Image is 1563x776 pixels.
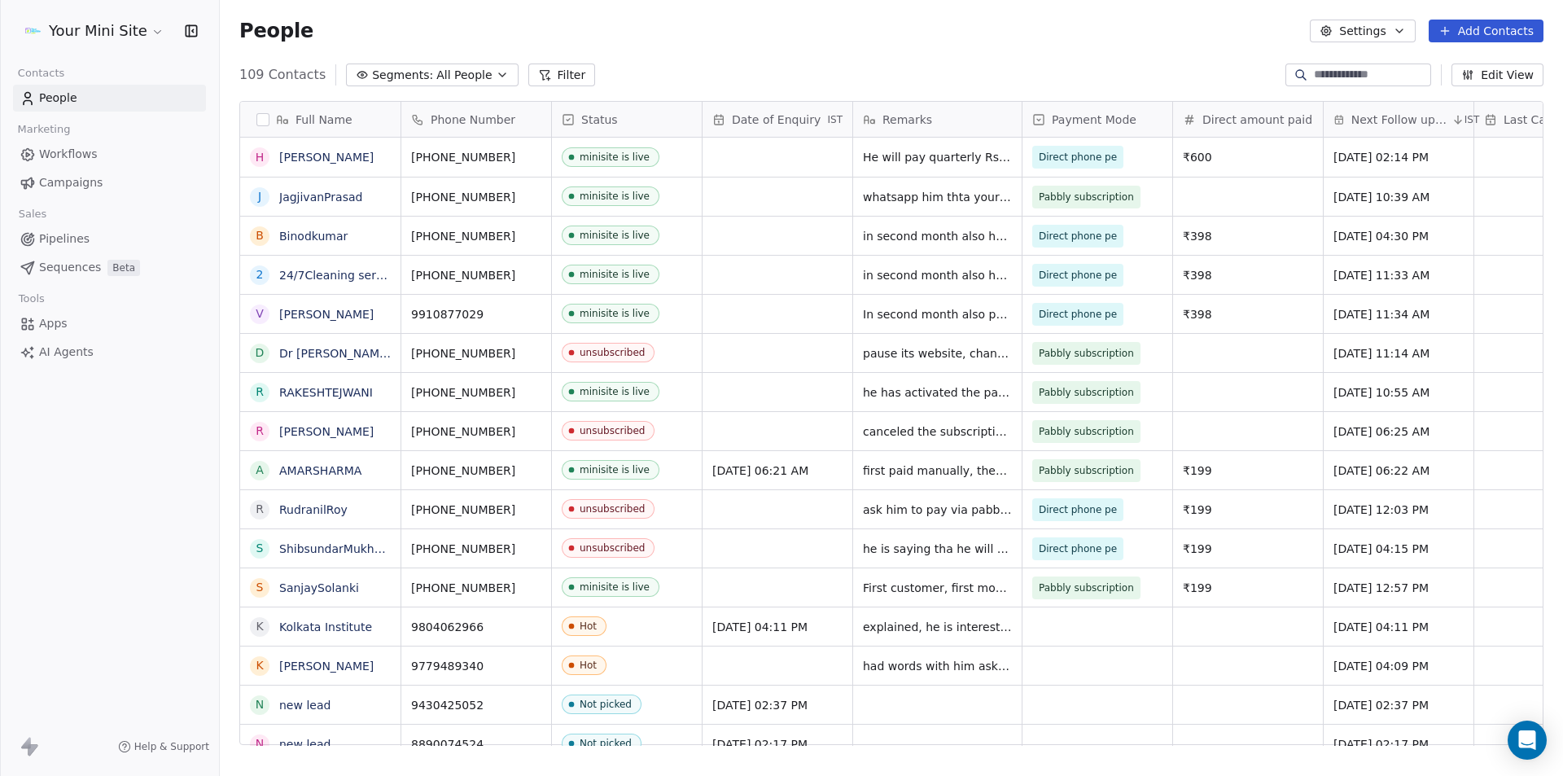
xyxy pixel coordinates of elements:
[863,345,1012,362] span: pause its website, change [PERSON_NAME] unsubscribed and add in redirection website folder in swi...
[1333,345,1464,362] span: [DATE] 11:14 AM
[13,339,206,366] a: AI Agents
[279,660,374,673] a: [PERSON_NAME]
[863,541,1012,557] span: he is saying tha he will after few days as on [DATE]
[1333,384,1464,401] span: [DATE] 10:55 AM
[279,230,348,243] a: Binodkumar
[1183,463,1313,479] span: ₹199
[256,344,265,362] div: D
[372,67,433,84] span: Segments:
[107,260,140,276] span: Beta
[411,384,541,401] span: [PHONE_NUMBER]
[279,191,362,204] a: JagjivanPrasad
[256,423,264,440] div: R
[11,287,51,311] span: Tools
[1173,102,1323,137] div: Direct amount paid
[39,344,94,361] span: AI Agents
[11,202,54,226] span: Sales
[1333,541,1464,557] span: [DATE] 04:15 PM
[1324,102,1473,137] div: Next Follow up dateIST
[411,541,541,557] span: [PHONE_NUMBER]
[580,151,650,163] div: minisite is live
[1451,64,1543,86] button: Edit View
[13,141,206,168] a: Workflows
[1333,306,1464,322] span: [DATE] 11:34 AM
[1333,619,1464,635] span: [DATE] 04:11 PM
[1183,306,1313,322] span: ₹398
[580,620,597,632] div: Hot
[1052,112,1136,128] span: Payment Mode
[712,697,843,713] span: [DATE] 02:37 PM
[411,306,541,322] span: 9910877029
[1333,267,1464,283] span: [DATE] 11:33 AM
[1464,113,1480,126] span: IST
[13,254,206,281] a: SequencesBeta
[863,502,1012,518] span: ask him to pay via pabbly from next month
[256,266,264,283] div: 2
[1039,228,1117,244] span: Direct phone pe
[1183,267,1313,283] span: ₹398
[39,174,103,191] span: Campaigns
[411,697,541,713] span: 9430425052
[863,267,1012,283] span: in second month also he paid manually, but he will activate subscription in next month
[1039,149,1117,165] span: Direct phone pe
[580,660,597,671] div: Hot
[240,138,401,746] div: grid
[580,386,650,397] div: minisite is live
[1039,423,1134,440] span: Pabbly subscription
[256,657,263,674] div: K
[118,740,209,753] a: Help & Support
[279,699,331,712] a: new lead
[411,580,541,596] span: [PHONE_NUMBER]
[411,423,541,440] span: [PHONE_NUMBER]
[1429,20,1543,42] button: Add Contacts
[256,540,264,557] div: S
[1039,267,1117,283] span: Direct phone pe
[411,502,541,518] span: [PHONE_NUMBER]
[279,269,405,282] a: 24/7Cleaning services
[134,740,209,753] span: Help & Support
[827,113,843,126] span: IST
[279,347,391,360] a: Dr [PERSON_NAME]
[1333,228,1464,244] span: [DATE] 04:30 PM
[1333,658,1464,674] span: [DATE] 04:09 PM
[411,267,541,283] span: [PHONE_NUMBER]
[1039,306,1117,322] span: Direct phone pe
[256,618,263,635] div: K
[1039,189,1134,205] span: Pabbly subscription
[256,227,264,244] div: B
[1183,541,1313,557] span: ₹199
[13,85,206,112] a: People
[1039,345,1134,362] span: Pabbly subscription
[39,230,90,248] span: Pipelines
[580,464,650,476] div: minisite is live
[1202,112,1312,128] span: Direct amount paid
[581,112,618,128] span: Status
[1022,102,1172,137] div: Payment Mode
[1039,463,1134,479] span: Pabbly subscription
[1333,149,1464,165] span: [DATE] 02:14 PM
[431,112,515,128] span: Phone Number
[1333,423,1464,440] span: [DATE] 06:25 AM
[279,308,374,321] a: [PERSON_NAME]
[258,188,261,205] div: J
[279,464,361,477] a: AMARSHARMA
[239,19,313,43] span: People
[411,463,541,479] span: [PHONE_NUMBER]
[256,696,264,713] div: n
[279,542,431,555] a: ShibsundarMukhopadhyay
[411,228,541,244] span: [PHONE_NUMBER]
[39,259,101,276] span: Sequences
[1183,580,1313,596] span: ₹199
[580,425,645,436] div: unsubscribed
[863,463,1012,479] span: first paid manually, then subcription activated on [DATE]
[580,347,645,358] div: unsubscribed
[240,102,401,137] div: Full Name
[39,146,98,163] span: Workflows
[703,102,852,137] div: Date of EnquiryIST
[863,306,1012,322] span: In second month also paid manually rs 199, ask him to subsribe next month.
[1183,149,1313,165] span: ₹600
[863,619,1012,635] span: explained, he is interested
[1333,502,1464,518] span: [DATE] 12:03 PM
[279,581,359,594] a: SanjaySolanki
[256,149,265,166] div: H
